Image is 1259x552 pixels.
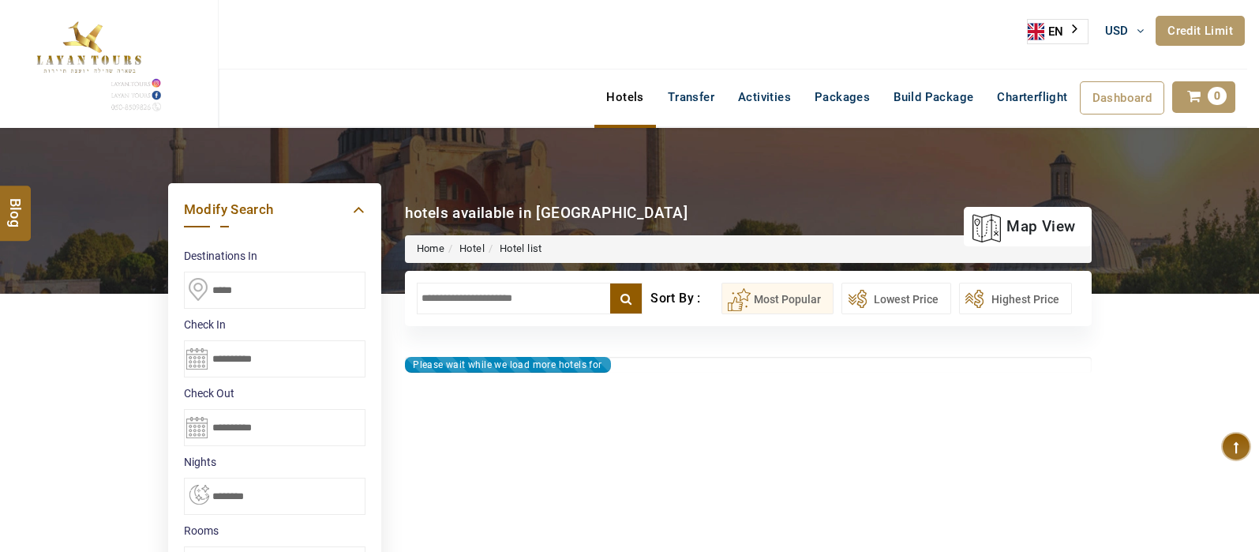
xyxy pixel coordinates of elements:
a: Home [417,242,445,254]
label: Check In [184,317,365,332]
aside: Language selected: English [1027,19,1089,44]
label: Destinations In [184,248,365,264]
a: map view [972,209,1075,244]
a: Credit Limit [1156,16,1245,46]
label: Check Out [184,385,365,401]
span: Dashboard [1092,91,1152,105]
a: EN [1028,20,1088,43]
a: Modify Search [184,199,365,220]
span: Blog [6,197,26,211]
a: Hotels [594,81,655,113]
div: Language [1027,19,1089,44]
div: Please wait while we load more hotels for you [405,357,611,373]
a: Transfer [656,81,726,113]
div: Sort By : [650,283,721,314]
a: Charterflight [985,81,1079,113]
li: Hotel list [485,242,542,257]
span: Charterflight [997,90,1067,104]
label: nights [184,454,365,470]
a: Build Package [882,81,985,113]
span: 0 [1208,87,1227,105]
span: USD [1105,24,1129,38]
button: Lowest Price [841,283,951,314]
img: The Royal Line Holidays [12,7,164,114]
a: Hotel [459,242,485,254]
a: Packages [803,81,882,113]
button: Highest Price [959,283,1072,314]
button: Most Popular [721,283,834,314]
div: hotels available in [GEOGRAPHIC_DATA] [405,202,688,223]
label: Rooms [184,523,365,539]
a: Activities [726,81,803,113]
a: 0 [1172,81,1235,113]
